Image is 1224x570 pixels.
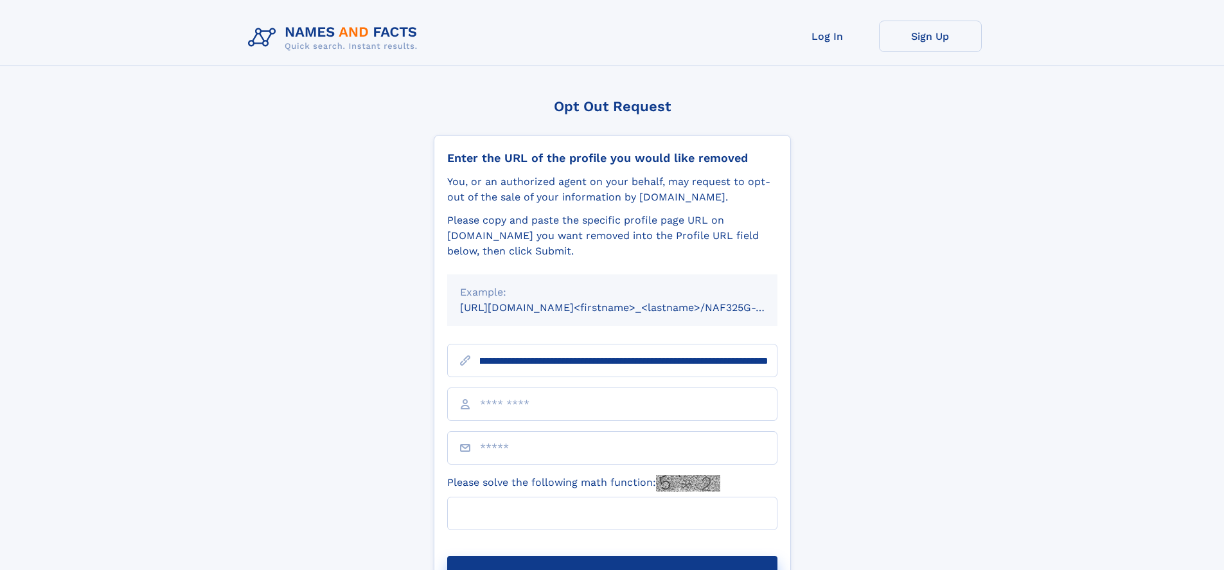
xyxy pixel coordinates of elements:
[460,285,765,300] div: Example:
[447,475,720,492] label: Please solve the following math function:
[879,21,982,52] a: Sign Up
[447,213,777,259] div: Please copy and paste the specific profile page URL on [DOMAIN_NAME] you want removed into the Pr...
[447,174,777,205] div: You, or an authorized agent on your behalf, may request to opt-out of the sale of your informatio...
[434,98,791,114] div: Opt Out Request
[447,151,777,165] div: Enter the URL of the profile you would like removed
[460,301,802,314] small: [URL][DOMAIN_NAME]<firstname>_<lastname>/NAF325G-xxxxxxxx
[776,21,879,52] a: Log In
[243,21,428,55] img: Logo Names and Facts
